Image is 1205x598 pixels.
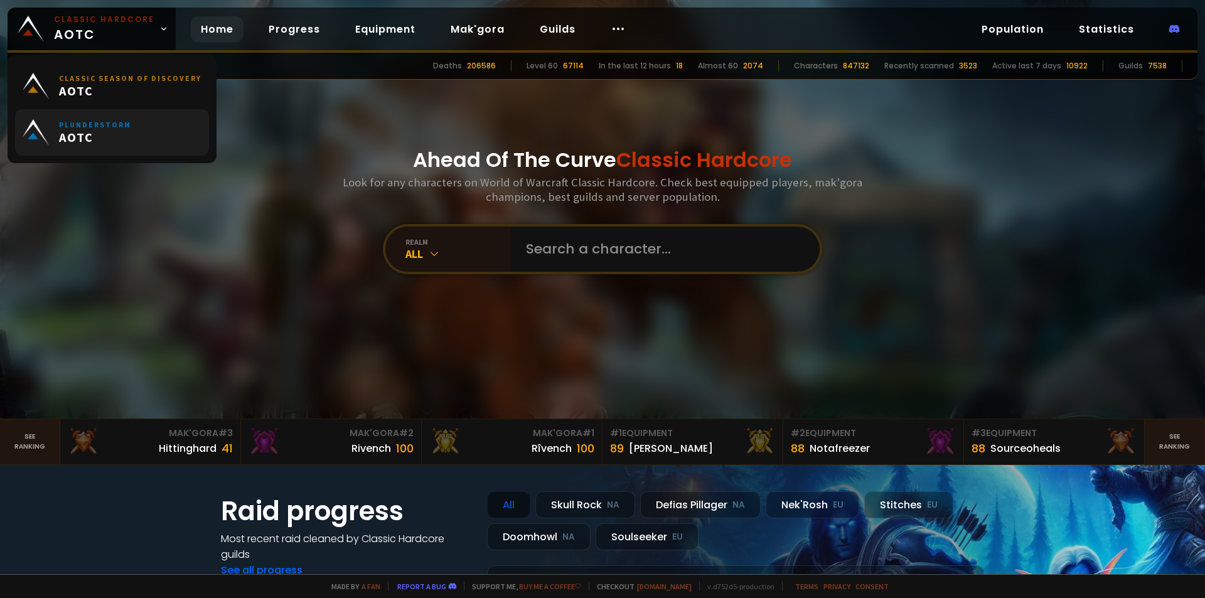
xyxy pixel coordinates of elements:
[405,247,511,261] div: All
[577,440,594,457] div: 100
[833,499,843,511] small: EU
[855,582,889,591] a: Consent
[732,499,745,511] small: NA
[519,582,581,591] a: Buy me a coffee
[345,16,426,42] a: Equipment
[959,60,977,72] div: 3523
[324,582,380,591] span: Made by
[810,440,870,456] div: Notafreezer
[259,16,330,42] a: Progress
[221,491,472,531] h1: Raid progress
[1148,60,1167,72] div: 7538
[351,440,391,456] div: Rivench
[218,427,233,439] span: # 3
[413,145,792,175] h1: Ahead Of The Curve
[766,491,859,518] div: Nek'Rosh
[361,582,380,591] a: a fan
[843,60,869,72] div: 847132
[397,582,446,591] a: Report a bug
[672,531,683,543] small: EU
[992,60,1061,72] div: Active last 7 days
[610,427,775,440] div: Equipment
[699,582,774,591] span: v. d752d5 - production
[15,63,209,109] a: Classic Season of DiscoveryAOTC
[791,427,956,440] div: Equipment
[864,491,953,518] div: Stitches
[15,109,209,156] a: PlunderstormAOTC
[54,14,154,44] span: AOTC
[640,491,761,518] div: Defias Pillager
[59,129,131,145] span: AOTC
[532,440,572,456] div: Rîvench
[530,16,586,42] a: Guilds
[59,120,131,129] small: Plunderstorm
[698,60,738,72] div: Almost 60
[535,491,635,518] div: Skull Rock
[743,60,763,72] div: 2074
[602,419,783,464] a: #1Equipment89[PERSON_NAME]
[783,419,964,464] a: #2Equipment88Notafreezer
[990,440,1061,456] div: Sourceoheals
[1145,419,1205,464] a: Seeranking
[441,16,515,42] a: Mak'gora
[527,60,558,72] div: Level 60
[68,427,233,440] div: Mak'Gora
[823,582,850,591] a: Privacy
[399,427,414,439] span: # 2
[616,146,792,174] span: Classic Hardcore
[8,8,176,50] a: Classic HardcoreAOTC
[464,582,581,591] span: Support me,
[249,427,414,440] div: Mak'Gora
[338,175,867,204] h3: Look for any characters on World of Warcraft Classic Hardcore. Check best equipped players, mak'g...
[794,60,838,72] div: Characters
[563,60,584,72] div: 67114
[433,60,462,72] div: Deaths
[610,427,622,439] span: # 1
[795,582,818,591] a: Terms
[59,73,201,83] small: Classic Season of Discovery
[467,60,496,72] div: 206586
[241,419,422,464] a: Mak'Gora#2Rivench100
[676,60,683,72] div: 18
[972,427,1137,440] div: Equipment
[637,582,692,591] a: [DOMAIN_NAME]
[972,440,985,457] div: 88
[422,419,602,464] a: Mak'Gora#1Rîvench100
[159,440,217,456] div: Hittinghard
[1069,16,1144,42] a: Statistics
[60,419,241,464] a: Mak'Gora#3Hittinghard41
[396,440,414,457] div: 100
[972,16,1054,42] a: Population
[972,427,986,439] span: # 3
[791,440,805,457] div: 88
[54,14,154,25] small: Classic Hardcore
[405,237,511,247] div: realm
[487,491,530,518] div: All
[791,427,805,439] span: # 2
[964,419,1145,464] a: #3Equipment88Sourceoheals
[607,499,619,511] small: NA
[518,227,805,272] input: Search a character...
[487,523,591,550] div: Doomhowl
[629,440,713,456] div: [PERSON_NAME]
[221,563,303,577] a: See all progress
[429,427,594,440] div: Mak'Gora
[927,499,938,511] small: EU
[589,582,692,591] span: Checkout
[1118,60,1143,72] div: Guilds
[599,60,671,72] div: In the last 12 hours
[59,83,201,99] span: AOTC
[884,60,954,72] div: Recently scanned
[562,531,575,543] small: NA
[596,523,699,550] div: Soulseeker
[191,16,244,42] a: Home
[582,427,594,439] span: # 1
[1066,60,1088,72] div: 10922
[222,440,233,457] div: 41
[221,531,472,562] h4: Most recent raid cleaned by Classic Hardcore guilds
[610,440,624,457] div: 89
